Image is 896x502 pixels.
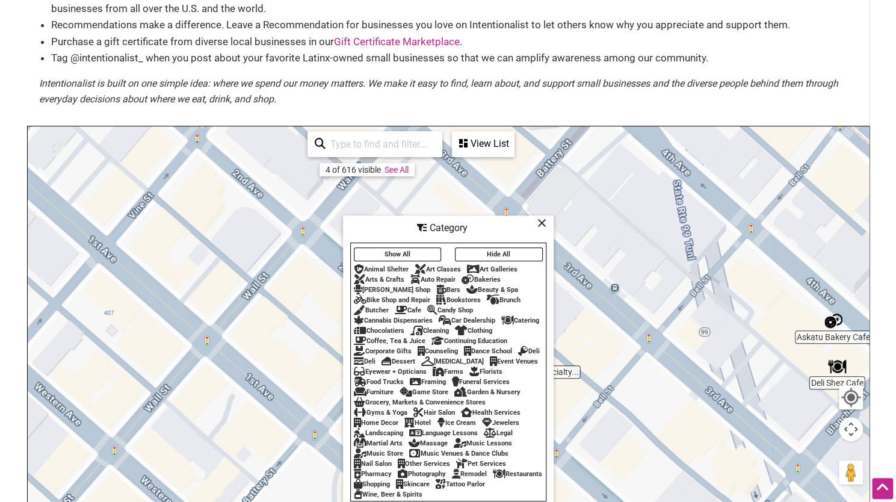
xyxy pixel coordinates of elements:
div: Art Galleries [467,265,518,273]
div: Category [344,217,552,240]
div: Bookstores [436,296,481,304]
div: Language Lessons [409,429,478,437]
div: Photography [398,470,446,478]
div: Pharmacy [354,470,392,478]
div: Cafe [395,306,421,314]
div: Farms [433,368,463,376]
div: Askatu Bakery Cafe [820,307,847,335]
div: Butcher [354,306,389,314]
div: Deli Shez Cafe [823,353,851,380]
div: Scroll Back to Top [872,478,893,499]
div: Clothing [455,327,492,335]
input: Type to find and filter... [326,132,435,156]
a: See All [385,165,409,175]
div: Gyms & Yoga [354,409,407,417]
div: Health Services [461,409,521,417]
div: Deli [518,347,540,355]
div: Music Store [354,450,403,457]
div: See a list of the visible businesses [452,131,514,157]
div: Chocolatiers [354,327,404,335]
li: Recommendations make a difference. Leave a Recommendation for businesses you love on Intentionali... [51,17,857,33]
div: Remodel [452,470,487,478]
div: Hair Salon [413,409,455,417]
div: Jewelers [482,419,519,427]
div: Counseling [418,347,458,355]
button: Drag Pegman onto the map to open Street View [839,460,863,485]
div: Deli [354,358,375,365]
div: Continuing Education [431,337,507,345]
button: Your Location [839,385,863,409]
div: Florists [469,368,502,376]
em: Intentionalist is built on one simple idea: where we spend our money matters. We make it easy to ... [39,78,838,105]
div: Food Trucks [354,378,404,386]
div: [MEDICAL_DATA] [421,358,484,365]
div: Shopping [354,480,390,488]
div: View List [453,132,513,155]
div: Coffee, Tea & Juice [354,337,425,345]
div: 4 of 616 visible [326,165,381,175]
div: [PERSON_NAME] Shop [354,286,430,294]
div: Home Decor [354,419,398,427]
a: Gift Certificate Marketplace [334,36,460,48]
div: Landscaping [354,429,403,437]
div: Pet Services [456,460,506,468]
div: Game Store [400,388,448,396]
div: Dessert [382,358,415,365]
div: Type to search and filter [307,131,442,157]
button: Hide All [455,247,543,261]
div: Bakeries [462,276,501,284]
div: Brunch [487,296,521,304]
div: Eyewear + Opticians [354,368,427,376]
div: Martial Arts [354,439,403,447]
div: Restaurants [493,470,542,478]
div: Framing [410,378,446,386]
div: Grocery, Markets & Convenience Stores [354,398,486,406]
div: Arts & Crafts [354,276,404,284]
li: Purchase a gift certificate from diverse local businesses in our . [51,34,857,50]
button: Map camera controls [839,417,863,441]
div: Beauty & Spa [466,286,518,294]
button: Show All [354,247,442,261]
div: Garden & Nursery [454,388,521,396]
li: Tag @intentionalist_ when you post about your favorite Latinx-owned small businesses so that we c... [51,50,857,66]
div: Bars [436,286,460,294]
div: Furniture [354,388,394,396]
div: Legal [484,429,513,437]
div: Cleaning [410,327,449,335]
div: Animal Shelter [354,265,409,273]
div: Nail Salon [354,460,392,468]
div: Wine, Beer & Spirits [354,491,422,498]
div: Hotel [404,419,431,427]
div: Tattoo Parlor [436,480,485,488]
div: Event Venues [490,358,538,365]
div: Music Venues & Dance Clubs [409,450,508,457]
div: Funeral Services [452,378,510,386]
div: Dance School [464,347,512,355]
div: Art Classes [415,265,461,273]
div: Massage [409,439,448,447]
div: Other Services [398,460,450,468]
div: Skincare [396,480,430,488]
div: Catering [501,317,539,324]
div: Music Lessons [454,439,512,447]
div: Auto Repair [410,276,456,284]
div: Candy Shop [427,306,473,314]
div: Car Dealership [439,317,495,324]
div: Cannabis Dispensaries [354,317,433,324]
div: Ice Cream [437,419,476,427]
div: Bike Shop and Repair [354,296,430,304]
div: Corporate Gifts [354,347,412,355]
